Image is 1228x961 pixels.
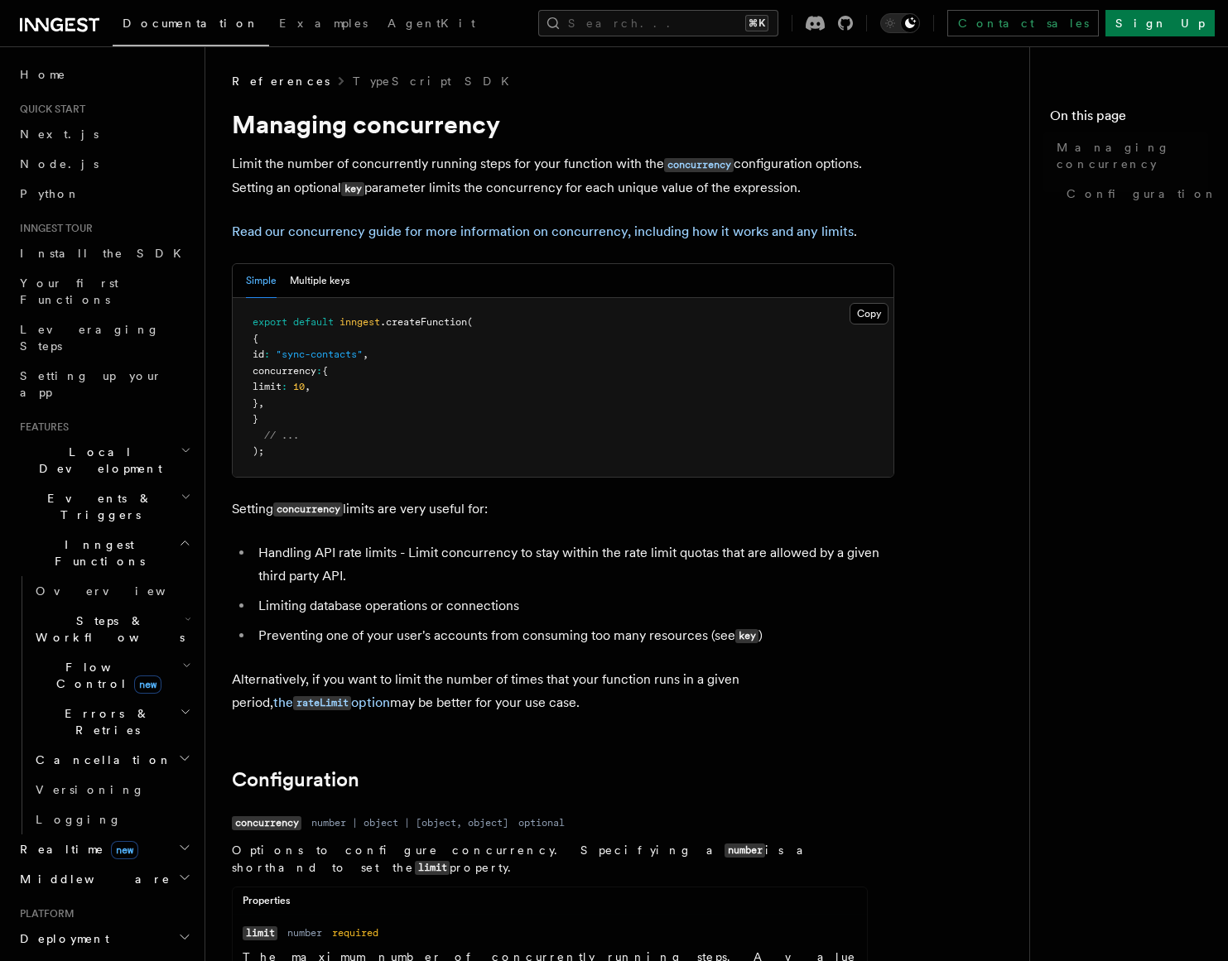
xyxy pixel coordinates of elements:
a: Your first Functions [13,268,195,315]
span: Configuration [1067,185,1217,202]
span: Steps & Workflows [29,613,185,646]
span: 10 [293,381,305,392]
span: Managing concurrency [1057,139,1208,172]
span: , [305,381,311,392]
a: Read our concurrency guide for more information on concurrency, including how it works and any li... [232,223,854,239]
span: Realtime [13,841,138,858]
p: Options to configure concurrency. Specifying a is a shorthand to set the property. [232,842,868,877]
span: : [282,381,287,392]
button: Simple [246,264,277,298]
p: Alternatively, if you want to limit the number of times that your function runs in a given period... [232,668,894,715]
button: Inngest Functions [13,530,195,576]
p: . [232,220,894,243]
span: new [134,675,161,694]
button: Events & Triggers [13,483,195,530]
button: Steps & Workflows [29,606,195,652]
a: Versioning [29,775,195,805]
kbd: ⌘K [745,15,768,31]
code: concurrency [232,816,301,830]
span: Versioning [36,783,145,796]
span: Cancellation [29,752,172,768]
a: Documentation [113,5,269,46]
span: Setting up your app [20,369,162,399]
a: Configuration [1060,179,1208,209]
span: Middleware [13,871,171,887]
span: concurrency [253,365,316,377]
span: default [293,316,334,328]
span: : [264,348,270,360]
span: Inngest tour [13,222,93,235]
span: { [253,333,258,344]
a: Examples [269,5,378,45]
a: Python [13,179,195,209]
code: concurrency [664,158,734,172]
span: Flow Control [29,659,182,692]
span: AgentKit [388,17,475,30]
code: rateLimit [293,696,351,710]
a: Contact sales [947,10,1099,36]
a: Logging [29,805,195,834]
span: // ... [264,430,299,441]
a: AgentKit [378,5,485,45]
code: limit [243,926,277,940]
button: Cancellation [29,745,195,775]
button: Toggle dark mode [880,13,920,33]
span: "sync-contacts" [276,348,363,360]
span: limit [253,381,282,392]
a: Leveraging Steps [13,315,195,361]
span: Next.js [20,127,99,141]
code: key [341,182,364,196]
code: key [735,629,758,643]
a: TypeScript SDK [353,73,519,89]
a: Next.js [13,119,195,149]
code: concurrency [273,502,343,517]
dd: required [332,926,378,939]
li: Limiting database operations or connections [253,594,894,617]
a: Managing concurrency [1050,132,1208,179]
a: Configuration [232,768,359,791]
a: Sign Up [1105,10,1215,36]
span: , [363,348,368,360]
p: Setting limits are very useful for: [232,497,894,521]
dd: optional [518,816,565,829]
span: Deployment [13,930,109,947]
button: Local Development [13,437,195,483]
code: number [725,843,765,858]
p: Limit the number of concurrently running steps for your function with the configuration options. ... [232,152,894,200]
span: Events & Triggers [13,490,181,523]
span: : [316,365,322,377]
button: Copy [850,303,888,324]
span: Errors & Retries [29,705,180,738]
button: Realtimenew [13,834,195,864]
button: Search...⌘K [538,10,778,36]
span: Node.js [20,157,99,171]
span: , [258,397,264,409]
a: Node.js [13,149,195,179]
span: Platform [13,907,75,920]
span: References [232,73,330,89]
h4: On this page [1050,106,1208,132]
div: Inngest Functions [13,576,195,834]
span: ); [253,445,264,457]
a: concurrency [664,156,734,171]
button: Flow Controlnew [29,652,195,699]
span: Logging [36,813,122,826]
span: Documentation [123,17,259,30]
dd: number [287,926,322,939]
span: Python [20,187,80,200]
span: Your first Functions [20,276,118,306]
span: .createFunction [380,316,467,328]
span: Home [20,66,66,83]
dd: number | object | [object, object] [311,816,508,829]
a: Setting up your app [13,361,195,407]
a: therateLimitoption [273,694,390,710]
a: Overview [29,576,195,606]
button: Multiple keys [290,264,349,298]
span: Examples [279,17,368,30]
div: Properties [233,894,867,915]
span: Local Development [13,444,181,477]
span: new [111,841,138,859]
span: { [322,365,328,377]
span: export [253,316,287,328]
span: } [253,413,258,425]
